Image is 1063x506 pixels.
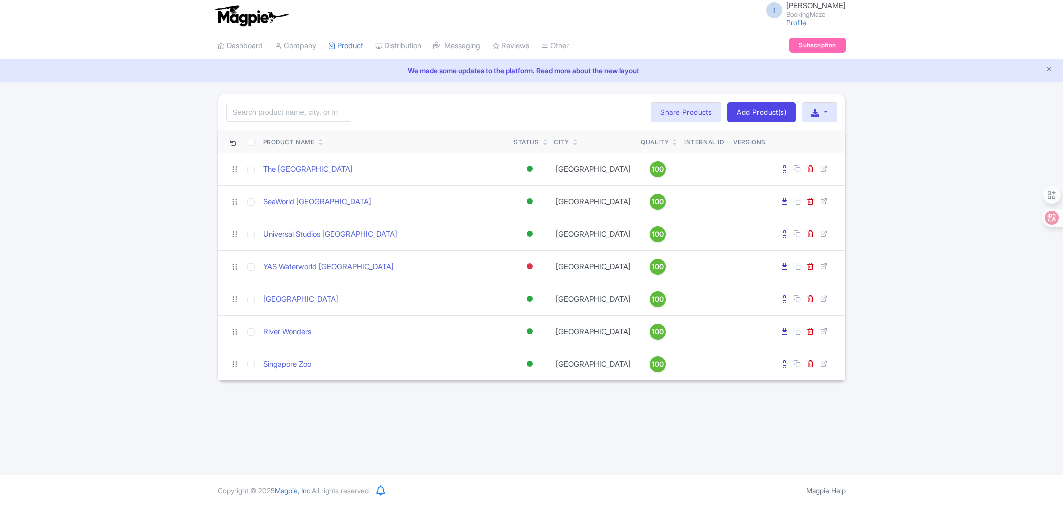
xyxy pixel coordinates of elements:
[550,315,637,348] td: [GEOGRAPHIC_DATA]
[263,138,315,147] div: Product Name
[786,18,806,27] a: Profile
[729,130,770,153] th: Versions
[652,294,664,305] span: 100
[641,356,675,372] a: 100
[641,161,675,177] a: 100
[550,153,637,185] td: [GEOGRAPHIC_DATA]
[786,1,846,10] span: [PERSON_NAME]
[652,359,664,370] span: 100
[263,261,394,273] a: YAS Waterworld [GEOGRAPHIC_DATA]
[226,103,351,122] input: Search product name, city, or interal id
[554,138,569,147] div: City
[550,218,637,250] td: [GEOGRAPHIC_DATA]
[275,486,312,495] span: Magpie, Inc.
[1045,64,1053,76] button: Close announcement
[652,164,664,175] span: 100
[641,226,675,242] a: 100
[727,102,796,122] a: Add Product(s)
[652,261,664,272] span: 100
[525,194,535,209] div: Active
[263,196,371,208] a: SeaWorld [GEOGRAPHIC_DATA]
[213,5,290,27] img: logo-ab69f6fb50320c5b225c76a69d11143b.png
[641,259,675,275] a: 100
[212,485,376,496] div: Copyright © 2025 All rights reserved.
[550,283,637,315] td: [GEOGRAPHIC_DATA]
[652,326,664,337] span: 100
[641,194,675,210] a: 100
[275,32,316,60] a: Company
[641,138,669,147] div: Quality
[492,32,529,60] a: Reviews
[550,348,637,380] td: [GEOGRAPHIC_DATA]
[806,486,846,495] a: Magpie Help
[766,2,782,18] span: I
[525,292,535,306] div: Active
[525,324,535,339] div: Active
[525,227,535,241] div: Active
[789,38,845,53] a: Subscription
[525,162,535,176] div: Active
[760,2,846,18] a: I [PERSON_NAME] BookingMaze
[328,32,363,60] a: Product
[652,229,664,240] span: 100
[263,359,311,370] a: Singapore Zoo
[550,250,637,283] td: [GEOGRAPHIC_DATA]
[652,196,664,207] span: 100
[679,130,730,153] th: Internal ID
[6,65,1057,76] a: We made some updates to the platform. Read more about the new layout
[525,259,535,274] div: Inactive
[263,229,397,240] a: Universal Studios [GEOGRAPHIC_DATA]
[375,32,421,60] a: Distribution
[433,32,480,60] a: Messaging
[514,138,539,147] div: Status
[641,324,675,340] a: 100
[651,102,721,122] a: Share Products
[786,11,846,18] small: BookingMaze
[263,326,311,338] a: River Wonders
[263,294,338,305] a: [GEOGRAPHIC_DATA]
[641,291,675,307] a: 100
[550,185,637,218] td: [GEOGRAPHIC_DATA]
[263,164,353,175] a: The [GEOGRAPHIC_DATA]
[218,32,263,60] a: Dashboard
[541,32,569,60] a: Other
[525,357,535,371] div: Active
